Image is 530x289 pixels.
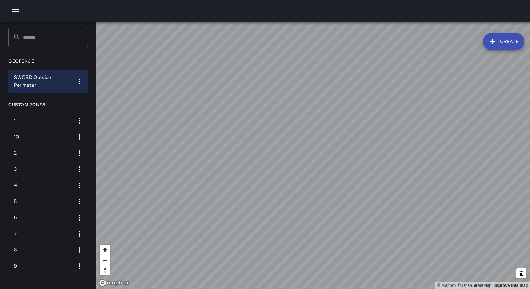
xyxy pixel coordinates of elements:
a: Improve this map [494,283,528,288]
canvas: Map [96,22,530,289]
button: Reset bearing to north [100,265,110,275]
button: Zoom out [100,255,110,265]
a: Mapbox [437,283,456,288]
h6: 6 [14,214,71,222]
a: Mapbox homepage [98,279,129,287]
h6: 1 [14,117,71,125]
h6: 9 [14,262,71,270]
a: OpenStreetMap [457,283,491,288]
h6: 7 [14,230,71,238]
button: Create [483,33,524,50]
button: Zoom in [100,245,110,255]
li: Custom Zones [8,96,88,113]
h6: 4 [14,182,71,189]
h6: 10 [14,133,71,141]
h6: 8 [14,246,71,254]
h6: 2 [14,149,71,157]
h6: 5 [14,198,71,205]
h6: SWCBD Outside Perimeter [14,74,71,89]
li: Geofence [8,53,88,70]
button: Delete [516,268,526,278]
h6: 3 [14,165,71,173]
